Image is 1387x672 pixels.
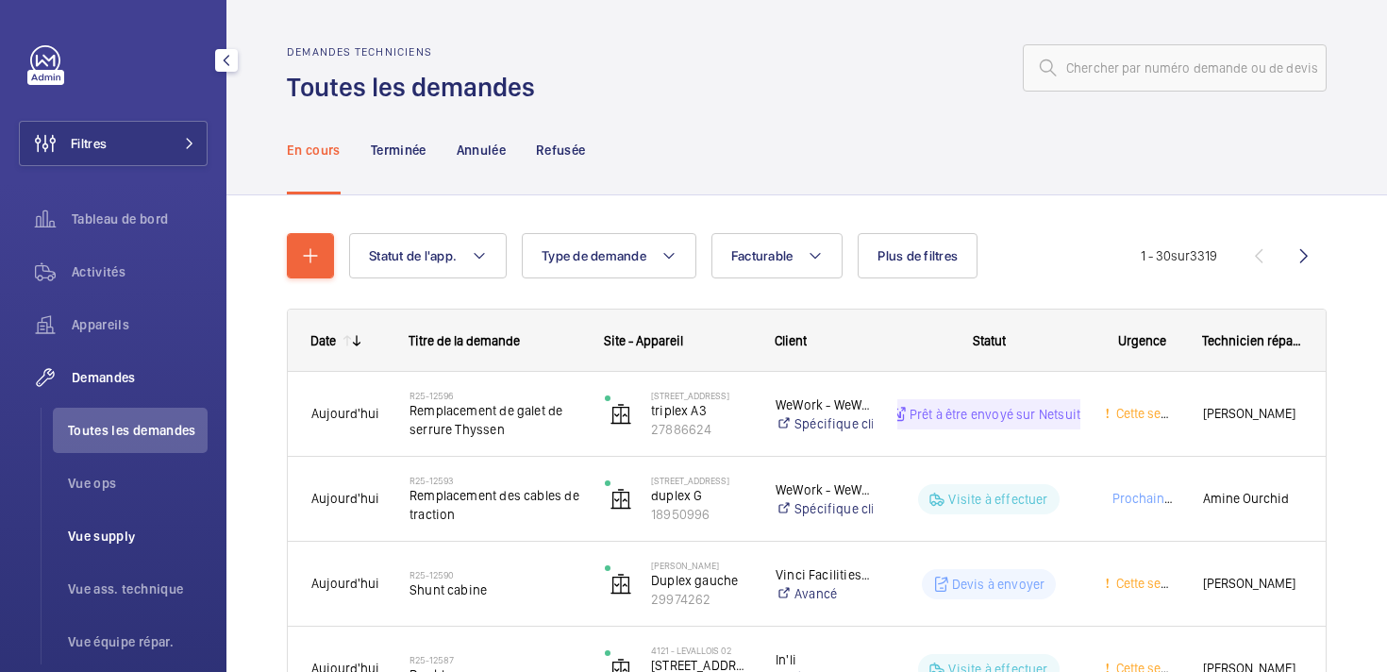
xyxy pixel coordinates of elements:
span: Amine Ourchid [1203,488,1302,510]
span: Titre de la demande [409,333,520,348]
a: Spécifique client [776,414,873,433]
span: Aujourd'hui [311,491,379,506]
button: Facturable [711,233,844,278]
span: Vue ass. technique [68,580,208,598]
div: Date [310,333,336,348]
p: Duplex gauche [651,571,751,590]
p: In'li [776,650,873,669]
p: [STREET_ADDRESS] [651,390,751,401]
span: Aujourd'hui [311,576,379,591]
span: Statut de l'app. [369,248,457,263]
img: elevator.svg [610,403,632,426]
span: Tableau de bord [72,210,208,228]
span: Technicien réparateur [1202,333,1303,348]
span: Type de demande [542,248,646,263]
p: Terminée [371,141,426,160]
span: [PERSON_NAME] [1203,573,1302,595]
p: [PERSON_NAME] [651,560,751,571]
p: Devis à envoyer [952,575,1045,594]
span: Aujourd'hui [311,406,379,421]
span: Plus de filtres [877,248,958,263]
span: Remplacement des cables de traction [409,486,580,524]
p: 4121 - LEVALLOIS 02 [651,645,751,656]
span: Cette semaine [1112,406,1196,421]
p: duplex G [651,486,751,505]
span: Vue équipe répar. [68,632,208,651]
span: Vue supply [68,527,208,546]
h2: R25-12590 [409,569,580,580]
h2: R25-12596 [409,390,580,401]
button: Statut de l'app. [349,233,507,278]
p: Refusée [536,141,585,160]
h2: R25-12587 [409,654,580,665]
button: Type de demande [522,233,696,278]
p: En cours [287,141,341,160]
p: 29974262 [651,590,751,609]
p: Annulée [457,141,506,160]
a: Avancé [776,584,873,603]
img: elevator.svg [610,488,632,511]
span: Activités [72,262,208,281]
button: Plus de filtres [858,233,978,278]
span: Remplacement de galet de serrure Thyssen [409,401,580,439]
span: Demandes [72,368,208,387]
button: Filtres [19,121,208,166]
p: [STREET_ADDRESS] [651,475,751,486]
span: Filtres [71,134,107,153]
span: sur [1171,248,1190,263]
span: Shunt cabine [409,580,580,599]
p: Visite à effectuer [948,490,1047,509]
span: Vue ops [68,474,208,493]
h2: Demandes techniciens [287,45,546,59]
p: 27886624 [651,420,751,439]
span: Facturable [731,248,794,263]
span: Statut [973,333,1006,348]
span: 1 - 30 3319 [1141,249,1217,262]
h1: Toutes les demandes [287,70,546,105]
span: Prochaine visite [1109,491,1205,506]
p: WeWork - WeWork Exploitation [776,480,873,499]
span: [PERSON_NAME] [1203,403,1302,425]
p: 18950996 [651,505,751,524]
p: Prêt à être envoyé sur Netsuite [910,405,1088,424]
a: Spécifique client [776,499,873,518]
span: Toutes les demandes [68,421,208,440]
img: elevator.svg [610,573,632,596]
span: Client [775,333,807,348]
span: Cette semaine [1112,576,1196,591]
p: Vinci Facilities [GEOGRAPHIC_DATA] [776,565,873,584]
span: Site - Appareil [604,333,683,348]
p: triplex A3 [651,401,751,420]
span: Appareils [72,315,208,334]
h2: R25-12593 [409,475,580,486]
span: Urgence [1118,333,1166,348]
input: Chercher par numéro demande ou de devis [1023,44,1327,92]
p: WeWork - WeWork Exploitation [776,395,873,414]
